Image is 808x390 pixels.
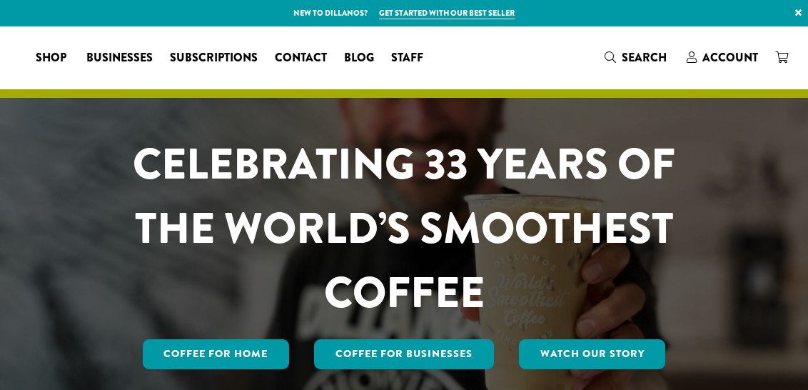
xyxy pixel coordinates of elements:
span: Shop [36,49,66,67]
a: Search [596,46,678,69]
a: Watch Our Story [519,339,666,369]
span: Subscriptions [170,49,258,67]
span: Contact [275,49,327,67]
a: Shop [27,46,78,69]
span: Account [702,49,758,66]
a: Staff [383,46,435,69]
span: Search [622,49,667,66]
span: Businesses [86,49,153,67]
span: Blog [344,49,374,67]
h1: CELEBRATING 33 YEARS OF THE WORLD’S SMOOTHEST COFFEE [109,132,700,325]
span: Staff [391,49,423,67]
a: Coffee for Home [143,339,290,369]
a: Coffee For Businesses [314,339,494,369]
a: Get started with our best seller [379,7,515,19]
